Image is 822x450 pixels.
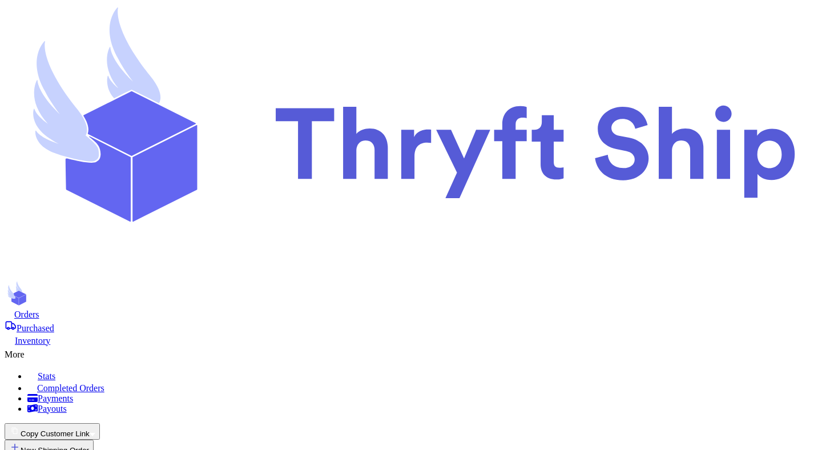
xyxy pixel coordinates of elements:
[14,310,39,319] span: Orders
[27,404,817,414] a: Payouts
[37,383,104,393] span: Completed Orders
[17,323,54,333] span: Purchased
[5,320,817,334] a: Purchased
[5,423,100,440] button: Copy Customer Link
[27,381,817,393] a: Completed Orders
[38,393,73,403] span: Payments
[27,369,817,381] a: Stats
[5,334,817,346] a: Inventory
[15,336,50,345] span: Inventory
[5,308,817,320] a: Orders
[27,393,817,404] a: Payments
[5,346,817,360] div: More
[38,371,55,381] span: Stats
[38,404,67,413] span: Payouts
